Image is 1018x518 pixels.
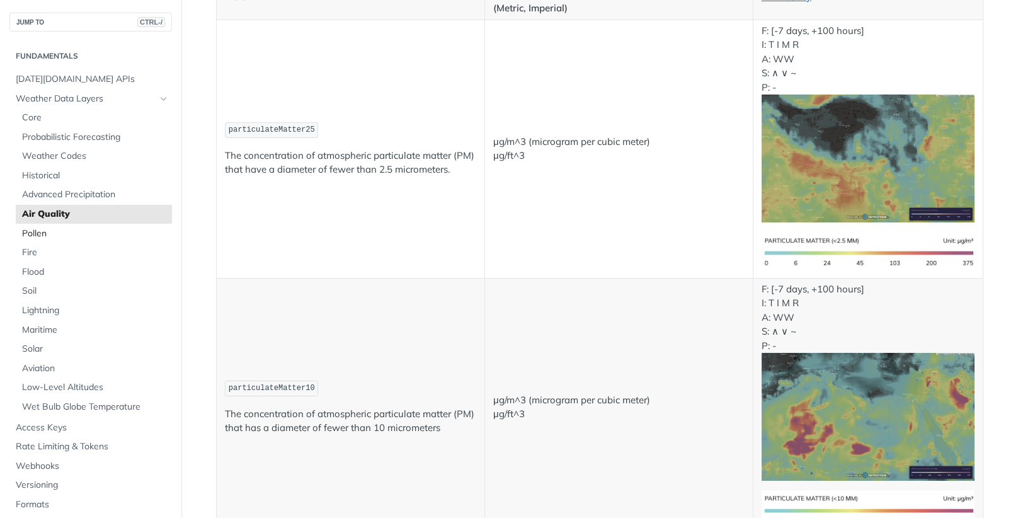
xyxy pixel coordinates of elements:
span: Pollen [22,227,169,240]
a: Wet Bulb Globe Temperature [16,398,172,417]
span: Solar [22,343,169,355]
p: (Metric, Imperial) [493,1,745,16]
a: Versioning [9,476,172,495]
span: Historical [22,170,169,182]
a: Webhooks [9,457,172,476]
p: μg/m^3 (microgram per cubic meter) μg/ft^3 [493,135,745,163]
a: Air Quality [16,205,172,224]
p: The concentration of atmospheric particulate matter (PM) that have a diameter of fewer than 2.5 m... [225,149,476,177]
a: Soil [16,282,172,301]
a: [DATE][DOMAIN_NAME] APIs [9,70,172,89]
a: Access Keys [9,418,172,437]
span: CTRL-/ [137,17,165,27]
a: Weather Codes [16,147,172,166]
span: Expand image [762,246,975,258]
span: Lightning [22,304,169,317]
a: Aviation [16,359,172,378]
a: Solar [16,340,172,359]
a: Advanced Precipitation [16,185,172,204]
span: Air Quality [22,208,169,221]
a: Low-Level Altitudes [16,378,172,397]
span: Maritime [22,324,169,337]
span: Flood [22,266,169,279]
a: Pollen [16,224,172,243]
img: pm25 [762,232,975,274]
a: Fire [16,243,172,262]
span: Wet Bulb Globe Temperature [22,401,169,413]
img: pm25 [762,95,975,222]
span: Soil [22,285,169,297]
h2: Fundamentals [9,50,172,62]
a: Core [16,108,172,127]
span: Advanced Precipitation [22,188,169,201]
p: F: [-7 days, +100 hours] I: T I M R A: WW S: ∧ ∨ ~ P: - [762,282,975,481]
span: [DATE][DOMAIN_NAME] APIs [16,73,169,86]
p: μg/m^3 (microgram per cubic meter) μg/ft^3 [493,393,745,422]
span: Low-Level Altitudes [22,381,169,394]
span: particulateMatter10 [229,384,315,393]
button: JUMP TOCTRL-/ [9,13,172,32]
a: Maritime [16,321,172,340]
span: Webhooks [16,460,169,473]
span: Aviation [22,362,169,375]
span: Weather Codes [22,150,169,163]
span: Versioning [16,479,169,492]
p: F: [-7 days, +100 hours] I: T I M R A: WW S: ∧ ∨ ~ P: - [762,24,975,222]
a: Flood [16,263,172,282]
span: Weather Data Layers [16,93,156,105]
span: Expand image [762,504,975,516]
span: Fire [22,246,169,259]
span: Rate Limiting & Tokens [16,440,169,453]
img: pm10 [762,353,975,481]
span: Expand image [762,410,975,422]
a: Lightning [16,301,172,320]
span: Expand image [762,152,975,164]
span: particulateMatter25 [229,125,315,134]
span: Core [22,112,169,124]
p: The concentration of atmospheric particulate matter (PM) that has a diameter of fewer than 10 mic... [225,407,476,435]
a: Probabilistic Forecasting [16,128,172,147]
span: Probabilistic Forecasting [22,131,169,144]
a: Historical [16,166,172,185]
a: Weather Data LayersHide subpages for Weather Data Layers [9,89,172,108]
span: Formats [16,498,169,511]
a: Rate Limiting & Tokens [9,437,172,456]
span: Access Keys [16,422,169,434]
a: Formats [9,495,172,514]
button: Hide subpages for Weather Data Layers [159,94,169,104]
